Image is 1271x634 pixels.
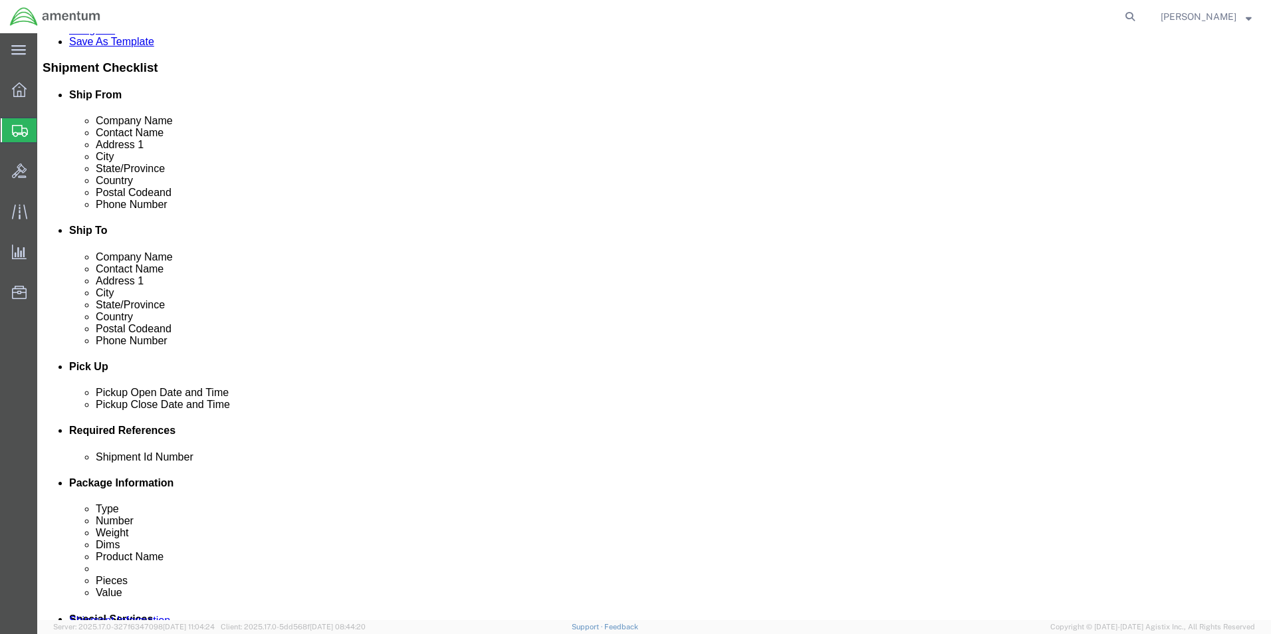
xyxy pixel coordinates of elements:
span: [DATE] 11:04:24 [163,623,215,631]
button: [PERSON_NAME] [1160,9,1252,25]
img: logo [9,7,101,27]
a: Feedback [604,623,638,631]
span: Copyright © [DATE]-[DATE] Agistix Inc., All Rights Reserved [1050,621,1255,633]
span: Client: 2025.17.0-5dd568f [221,623,366,631]
iframe: FS Legacy Container [37,33,1271,620]
span: Server: 2025.17.0-327f6347098 [53,623,215,631]
a: Support [572,623,605,631]
span: [DATE] 08:44:20 [310,623,366,631]
span: ADRIAN RODRIGUEZ, JR [1161,9,1236,24]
